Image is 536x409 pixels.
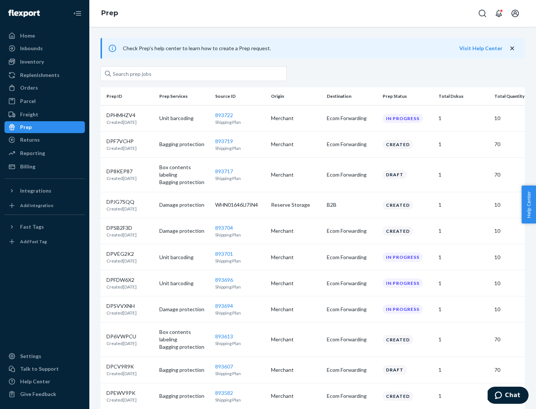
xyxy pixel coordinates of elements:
[106,224,137,232] p: DPSB2F3D
[106,138,137,145] p: DPF7VCHP
[327,115,377,122] p: Ecom Forwarding
[100,87,156,105] th: Prep ID
[106,370,137,377] p: Created [DATE]
[215,225,233,231] a: 893704
[4,236,85,248] a: Add Fast Tag
[20,390,56,398] div: Give Feedback
[215,201,265,209] p: WHN01646U7IN4
[159,366,209,374] p: Bagging protection
[438,141,488,148] p: 1
[20,365,59,373] div: Talk to Support
[106,340,137,347] p: Created [DATE]
[459,45,502,52] button: Visit Help Center
[4,30,85,42] a: Home
[215,277,233,283] a: 893696
[159,254,209,261] p: Unit barcoding
[4,95,85,107] a: Parcel
[438,227,488,235] p: 1
[327,227,377,235] p: Ecom Forwarding
[324,87,380,105] th: Destination
[215,258,265,264] p: Shipping Plan
[159,306,209,313] p: Damage protection
[383,170,407,179] div: Draft
[20,149,45,157] div: Reporting
[271,306,321,313] p: Merchant
[4,121,85,133] a: Prep
[123,45,271,51] span: Check Prep's help center to learn how to create a Prep request.
[159,227,209,235] p: Damage protection
[475,6,490,21] button: Open Search Box
[271,171,321,178] p: Merchant
[521,186,536,223] button: Help Center
[20,223,44,231] div: Fast Tags
[4,69,85,81] a: Replenishments
[4,350,85,362] a: Settings
[327,392,377,400] p: Ecom Forwarding
[106,175,137,181] p: Created [DATE]
[70,6,85,21] button: Close Navigation
[20,58,44,65] div: Inventory
[215,340,265,347] p: Shipping Plan
[4,376,85,387] a: Help Center
[106,232,137,238] p: Created [DATE]
[327,336,377,343] p: Ecom Forwarding
[383,335,413,344] div: Created
[159,164,209,178] p: Box contents labeling
[438,306,488,313] p: 1
[327,306,377,313] p: Ecom Forwarding
[20,136,40,144] div: Returns
[271,227,321,235] p: Merchant
[327,171,377,178] p: Ecom Forwarding
[159,280,209,287] p: Unit barcoding
[435,87,491,105] th: Total Dskus
[271,336,321,343] p: Merchant
[4,134,85,146] a: Returns
[4,363,85,375] button: Talk to Support
[438,280,488,287] p: 1
[106,112,137,119] p: DPHMHZV4
[106,250,137,258] p: DPVEG2K2
[327,280,377,287] p: Ecom Forwarding
[438,171,488,178] p: 1
[20,71,60,79] div: Replenishments
[215,175,265,181] p: Shipping Plan
[4,109,85,120] a: Freight
[159,115,209,122] p: Unit barcoding
[106,310,137,316] p: Created [DATE]
[20,111,38,118] div: Freight
[438,366,488,374] p: 1
[20,352,41,360] div: Settings
[271,201,321,209] p: Reserve Storage
[438,115,488,122] p: 1
[215,370,265,377] p: Shipping Plan
[488,387,529,405] iframe: Opens a widget where you can chat to one of our agents
[159,201,209,209] p: Damage protection
[159,178,209,186] p: Bagging protection
[20,45,43,52] div: Inbounds
[101,9,118,17] a: Prep
[383,278,423,288] div: In progress
[106,389,137,397] p: DPEWV9PK
[215,119,265,125] p: Shipping Plan
[215,303,233,309] a: 893694
[106,145,137,151] p: Created [DATE]
[106,258,137,264] p: Created [DATE]
[20,32,35,39] div: Home
[159,141,209,148] p: Bagging protection
[95,3,124,24] ol: breadcrumbs
[106,168,137,175] p: DP8KEP87
[271,141,321,148] p: Merchant
[106,333,137,340] p: DP6VWPCU
[106,363,137,370] p: DPCV9R9K
[4,185,85,197] button: Integrations
[4,82,85,94] a: Orders
[271,115,321,122] p: Merchant
[20,84,38,91] div: Orders
[383,114,423,123] div: In progress
[215,333,233,339] a: 893613
[271,254,321,261] p: Merchant
[383,392,413,401] div: Created
[215,390,233,396] a: 893582
[327,254,377,261] p: Ecom Forwarding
